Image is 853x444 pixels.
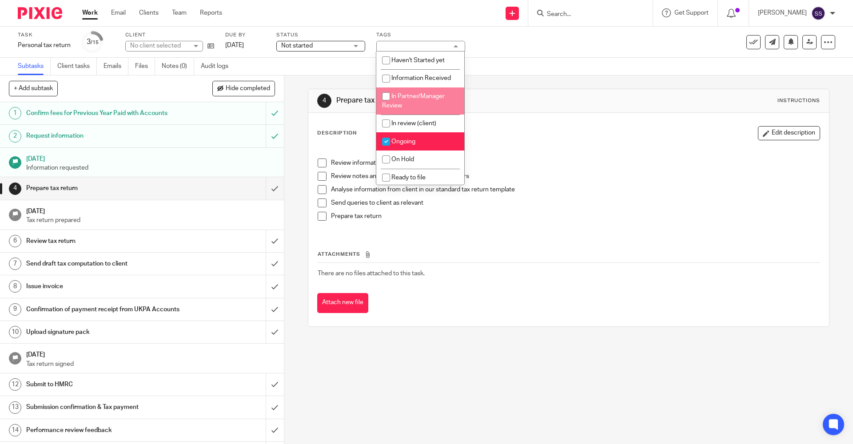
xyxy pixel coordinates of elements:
div: Instructions [777,97,820,104]
h1: Performance review feedback [26,424,180,437]
input: Search [546,11,626,19]
span: Get Support [674,10,709,16]
h1: Prepare tax return [336,96,588,105]
span: There are no files attached to this task. [318,270,425,277]
p: Review notes and submission from previous years [331,172,819,181]
button: Hide completed [212,81,275,96]
img: svg%3E [811,6,825,20]
h1: Request information [26,129,180,143]
a: Work [82,8,98,17]
span: [DATE] [225,42,244,48]
span: Ready to file [391,174,426,181]
a: Notes (0) [162,58,194,75]
h1: [DATE] [26,205,275,216]
div: 14 [9,424,21,436]
h1: Confirmation of payment receipt from UKPA Accounts [26,303,180,316]
p: Analyse information from client in our standard tax return template [331,185,819,194]
p: Review information sent by client [331,159,819,167]
span: In review (client) [391,120,436,127]
div: 1 [9,107,21,119]
label: Task [18,32,71,39]
span: Not started [281,43,313,49]
div: 6 [9,235,21,247]
label: Due by [225,32,265,39]
a: Files [135,58,155,75]
h1: Issue invoice [26,280,180,293]
div: 4 [9,182,21,195]
div: No client selected [130,41,188,50]
label: Client [125,32,214,39]
h1: Submission confirmation & Tax payment [26,400,180,414]
div: 4 [317,94,331,108]
h1: Send draft tax computation to client [26,257,180,270]
img: Pixie [18,7,62,19]
div: Personal tax return [18,41,71,50]
span: Hide completed [226,85,270,92]
h1: Submit to HMRC [26,378,180,391]
h1: Confirm fees for Previous Year Paid with Accounts [26,107,180,120]
a: Team [172,8,187,17]
button: Attach new file [317,293,368,313]
p: Description [317,130,357,137]
h1: Review tax return [26,234,180,248]
label: Tags [376,32,465,39]
a: Audit logs [201,58,235,75]
label: Status [276,32,365,39]
a: Clients [139,8,159,17]
p: Send queries to client as relevant [331,198,819,207]
p: Tax return prepared [26,216,275,225]
span: In Partner/Manager Review [382,93,445,109]
a: Email [111,8,126,17]
span: Haven't Started yet [391,57,445,63]
span: Attachments [318,252,360,257]
span: Ongoing [391,139,415,145]
div: 9 [9,303,21,316]
a: Client tasks [57,58,97,75]
a: Reports [200,8,222,17]
div: 8 [9,280,21,293]
div: 13 [9,401,21,414]
a: Emails [104,58,128,75]
small: /15 [91,40,99,45]
span: On Hold [391,156,414,163]
button: + Add subtask [9,81,58,96]
h1: Upload signature pack [26,325,180,339]
p: Tax return signed [26,360,275,369]
button: Edit description [758,126,820,140]
div: 10 [9,326,21,338]
div: 12 [9,378,21,391]
p: Information requested [26,163,275,172]
div: 7 [9,258,21,270]
div: 3 [87,37,99,47]
p: Prepare tax return [331,212,819,221]
a: Subtasks [18,58,51,75]
p: [PERSON_NAME] [758,8,807,17]
div: 2 [9,130,21,143]
h1: [DATE] [26,152,275,163]
h1: Prepare tax return [26,182,180,195]
span: Information Received [391,75,451,81]
h1: [DATE] [26,348,275,359]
